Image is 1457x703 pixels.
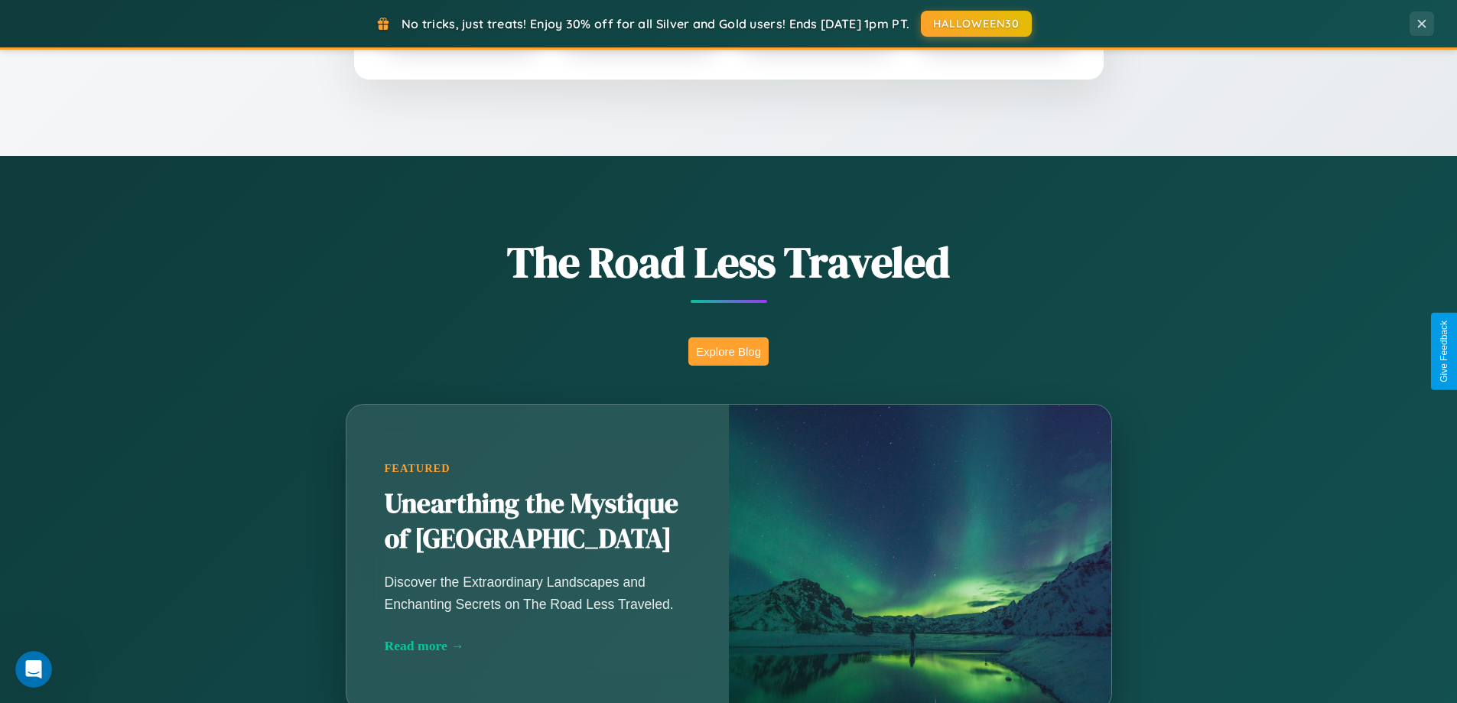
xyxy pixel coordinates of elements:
div: Give Feedback [1439,321,1449,382]
p: Discover the Extraordinary Landscapes and Enchanting Secrets on The Road Less Traveled. [385,571,691,614]
h2: Unearthing the Mystique of [GEOGRAPHIC_DATA] [385,487,691,557]
span: No tricks, just treats! Enjoy 30% off for all Silver and Gold users! Ends [DATE] 1pm PT. [402,16,909,31]
h1: The Road Less Traveled [270,233,1188,291]
iframe: Intercom live chat [15,651,52,688]
div: Read more → [385,638,691,654]
div: Featured [385,462,691,475]
button: Explore Blog [688,337,769,366]
button: HALLOWEEN30 [921,11,1032,37]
